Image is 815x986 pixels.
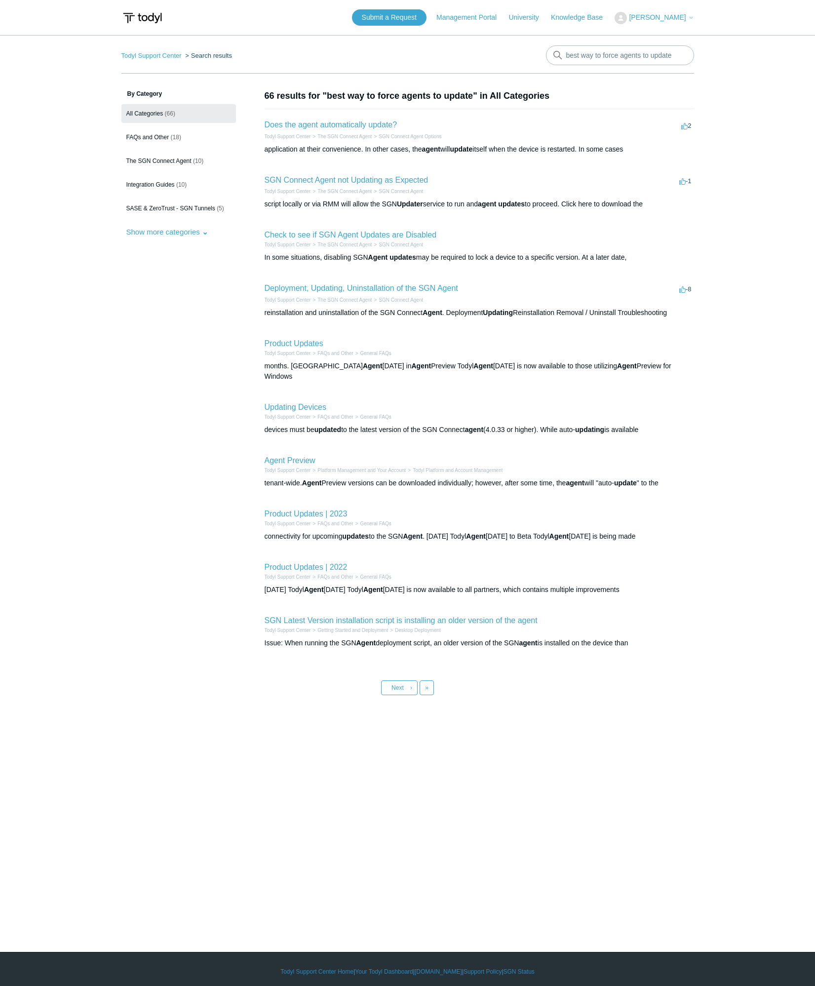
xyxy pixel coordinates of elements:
em: Agent [473,362,493,370]
li: Getting Started and Deployment [310,627,388,634]
li: Platform Management and Your Account [310,467,406,474]
a: Knowledge Base [551,12,613,23]
a: Todyl Support Center [265,134,311,139]
li: FAQs and Other [310,413,353,421]
li: Todyl Support Center [121,52,184,59]
em: agent [465,426,483,434]
a: Todyl Support Center [265,628,311,633]
a: The SGN Connect Agent (10) [121,152,236,170]
a: Todyl Support Center [265,574,311,580]
a: Todyl Support Center [265,521,311,526]
a: General FAQs [360,521,391,526]
div: reinstallation and uninstallation of the SGN Connect . Deployment Reinstallation Removal / Uninst... [265,308,694,318]
em: update [614,479,637,487]
em: updated [314,426,341,434]
span: Integration Guides [126,181,175,188]
span: (10) [176,181,187,188]
span: › [410,684,412,691]
a: Management Portal [436,12,506,23]
a: General FAQs [360,414,391,420]
li: The SGN Connect Agent [310,296,372,304]
li: SGN Connect Agent [372,296,423,304]
span: 2 [681,122,691,129]
a: SGN Connect Agent Options [379,134,441,139]
li: The SGN Connect Agent [310,188,372,195]
div: script locally or via RMM will allow the SGN service to run and to proceed. Click here to downloa... [265,199,694,209]
div: tenant-wide. Preview versions can be downloaded individually; however, after some time, the will ... [265,478,694,488]
a: University [508,12,548,23]
button: Show more categories [121,223,213,241]
div: connectivity for upcoming to the SGN . [DATE] Todyl [DATE] to Beta Todyl [DATE] is being made [265,531,694,542]
em: updates [389,253,416,261]
span: (5) [217,205,224,212]
a: FAQs and Other [317,521,353,526]
li: Todyl Support Center [265,296,311,304]
div: In some situations, disabling SGN may be required to lock a device to a specific version. At a la... [265,252,694,263]
div: devices must be to the latest version of the SGN Connect (4.0.33 or higher). While auto- is avail... [265,425,694,435]
em: Agent [368,253,388,261]
a: FAQs and Other [317,574,353,580]
em: Agent [466,532,486,540]
em: Agent [304,586,324,593]
li: General FAQs [353,350,391,357]
a: Product Updates [265,339,323,348]
a: Todyl Support Center [265,414,311,420]
a: Agent Preview [265,456,315,465]
li: Todyl Support Center [265,573,311,581]
a: SASE & ZeroTrust - SGN Tunnels (5) [121,199,236,218]
a: SGN Connect Agent [379,297,423,303]
li: Todyl Support Center [265,241,311,248]
span: SASE & ZeroTrust - SGN Tunnels [126,205,215,212]
li: Search results [183,52,232,59]
em: Updater [397,200,423,208]
a: SGN Connect Agent [379,242,423,247]
em: Agent [363,362,383,370]
li: General FAQs [353,413,391,421]
a: Support Policy [464,967,502,976]
div: application at their convenience. In other cases, the will itself when the device is restarted. I... [265,144,694,155]
a: Updating Devices [265,403,326,411]
em: Agent [411,362,431,370]
li: Todyl Platform and Account Management [406,467,503,474]
span: [PERSON_NAME] [629,13,686,21]
a: Your Todyl Dashboard [355,967,413,976]
li: The SGN Connect Agent [310,133,372,140]
li: Todyl Support Center [265,188,311,195]
li: SGN Connect Agent [372,241,423,248]
li: Todyl Support Center [265,133,311,140]
a: Check to see if SGN Agent Updates are Disabled [265,231,437,239]
a: Desktop Deployment [395,628,441,633]
li: SGN Connect Agent [372,188,423,195]
button: [PERSON_NAME] [615,12,694,24]
em: Agent [363,586,383,593]
li: The SGN Connect Agent [310,241,372,248]
em: updating [575,426,604,434]
span: Next [391,684,404,691]
em: Agent [302,479,322,487]
em: Agent [356,639,376,647]
a: Todyl Support Center [265,242,311,247]
a: Submit a Request [352,9,427,26]
em: Agent [403,532,423,540]
span: (18) [171,134,181,141]
em: agent [519,639,537,647]
a: SGN Connect Agent not Updating as Expected [265,176,428,184]
li: General FAQs [353,520,391,527]
span: » [425,684,428,691]
a: [DOMAIN_NAME] [415,967,462,976]
a: Todyl Support Center [265,189,311,194]
li: Todyl Support Center [265,413,311,421]
a: Todyl Support Center [265,468,311,473]
em: Updating [483,309,513,316]
em: update [450,145,472,153]
a: Does the agent automatically update? [265,120,397,129]
li: FAQs and Other [310,350,353,357]
div: Issue: When running the SGN deployment script, an older version of the SGN is installed on the de... [265,638,694,648]
a: FAQs and Other [317,351,353,356]
span: All Categories [126,110,163,117]
em: agent [422,145,440,153]
a: The SGN Connect Agent [317,134,372,139]
span: -8 [679,285,692,293]
em: Agent [423,309,442,316]
li: Desktop Deployment [388,627,441,634]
